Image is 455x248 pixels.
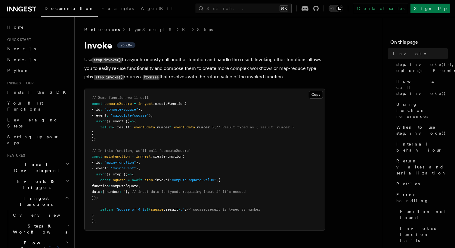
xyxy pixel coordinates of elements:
a: Install the SDK [5,87,71,98]
a: Home [5,22,71,33]
span: } [138,107,140,111]
span: : [119,190,121,194]
span: "main-function" [104,160,136,165]
span: .invoke [153,178,168,182]
span: Retries [396,181,420,187]
span: "main/event" [111,166,136,170]
span: Invoke [393,51,427,57]
span: event [134,125,144,129]
a: Examples [98,2,137,16]
a: Invoke [390,48,448,59]
a: Python [5,65,71,76]
span: : [100,160,102,165]
span: ( [168,178,170,182]
span: ( [182,154,184,159]
a: Documentation [41,2,98,17]
span: async [96,172,107,176]
span: Error handling [396,192,448,204]
a: Next.js [5,43,71,54]
span: inngest [136,154,151,159]
span: Your first Functions [7,101,43,111]
span: .result [163,207,178,212]
span: ); [92,137,96,141]
span: } [136,160,138,165]
span: Using function references [396,101,448,119]
span: Function not found [400,209,448,221]
span: ; [184,207,187,212]
a: Steps [197,27,213,33]
span: => [128,172,132,176]
span: } [136,166,138,170]
span: } [92,131,94,135]
span: } [149,113,151,118]
span: Python [7,68,29,73]
span: { [134,119,136,123]
span: } [125,190,128,194]
span: => [130,119,134,123]
span: , [138,160,140,165]
a: When to use step.invoke() [394,122,448,139]
span: ({ event }) [107,119,130,123]
span: : [107,166,109,170]
span: { number [102,190,119,194]
span: Events & Triggers [5,178,66,190]
span: How to call step.invoke() [396,78,448,96]
a: Contact sales [353,4,408,13]
span: // Result typed as { result: number } [216,125,294,129]
span: function [92,184,109,188]
span: : [130,125,132,129]
kbd: ⌘K [280,5,288,11]
span: Examples [101,6,134,11]
span: Setting up your app [7,134,59,145]
span: data [187,125,195,129]
span: async [96,119,107,123]
p: Use to asynchronously call another function and handle the result. Invoking other functions allow... [84,55,325,81]
span: Install the SDK [7,90,70,95]
span: .number [155,125,170,129]
span: : [100,190,102,194]
button: Toggle dark mode [329,5,343,12]
span: } [92,213,94,217]
a: Setting up your app [5,131,71,148]
span: return [100,125,113,129]
span: square [113,178,125,182]
span: : [100,107,102,111]
span: `Square of 4 is [115,207,147,212]
span: Quick start [5,37,31,42]
span: 4 [123,190,125,194]
button: Inngest Functions [5,193,71,210]
span: await [132,178,142,182]
span: Overview [13,213,75,218]
span: Node.js [7,57,36,62]
span: data [147,125,155,129]
span: { event [92,113,107,118]
span: , [138,166,140,170]
span: = [132,154,134,159]
a: Retries [394,178,448,189]
span: . [184,125,187,129]
span: // input data is typed, requiring input if it's needed [132,190,246,194]
span: // In this function, we'll call `computeSquare` [92,149,191,153]
span: ); [92,219,96,223]
span: "calculate/square" [111,113,149,118]
span: , [128,190,130,194]
span: , [138,184,140,188]
span: : [109,184,111,188]
span: mainFunction [104,154,130,159]
h4: On this page [390,39,448,48]
span: Home [7,24,24,30]
span: v3.7.0+ [121,43,132,48]
span: , [140,107,142,111]
span: { [132,172,134,176]
span: ({ step }) [107,172,128,176]
a: How to call step.invoke() [394,76,448,99]
span: Return values and serialization [396,158,448,176]
span: { id [92,160,100,165]
code: Promise [143,75,159,80]
a: Leveraging Steps [5,115,71,131]
a: Internal behaviour [394,139,448,155]
span: { event [92,166,107,170]
span: return [100,207,113,212]
span: "compute-square" [104,107,138,111]
span: "compute-square-value" [170,178,216,182]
